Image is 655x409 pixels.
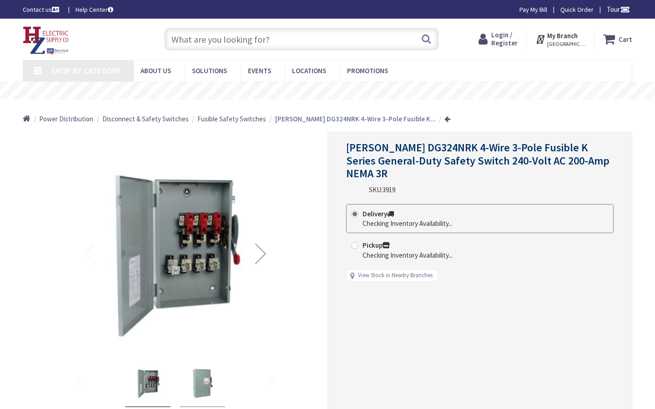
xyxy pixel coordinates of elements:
span: Tour [607,5,630,14]
strong: Pickup [363,241,390,249]
span: Login / Register [491,30,518,47]
a: View Stock in Nearby Branches [358,271,433,280]
span: 3919 [383,185,395,194]
span: Solutions [192,66,227,75]
a: Fusible Safety Switches [197,114,266,124]
span: [GEOGRAPHIC_DATA], [GEOGRAPHIC_DATA] [547,40,586,48]
div: Next [242,150,279,357]
strong: Cart [619,31,632,47]
img: Eaton DG324NRK 4-Wire 3-Pole Fusible K Series General-Duty Safety Switch 240-Volt AC 200-Amp NEMA 3R [71,150,279,357]
div: Eaton DG324NRK 4-Wire 3-Pole Fusible K Series General-Duty Safety Switch 240-Volt AC 200-Amp NEMA 3R [125,361,171,407]
span: Power Distribution [39,115,93,123]
a: Disconnect & Safety Switches [102,114,189,124]
a: Contact us [23,5,61,14]
a: Power Distribution [39,114,93,124]
span: Disconnect & Safety Switches [102,115,189,123]
div: My Branch [GEOGRAPHIC_DATA], [GEOGRAPHIC_DATA] [535,31,586,47]
div: Eaton DG324NRK 4-Wire 3-Pole Fusible K Series General-Duty Safety Switch 240-Volt AC 200-Amp NEMA 3R [180,361,225,407]
span: Events [248,66,271,75]
div: SKU: [369,185,395,195]
img: Eaton DG324NRK 4-Wire 3-Pole Fusible K Series General-Duty Safety Switch 240-Volt AC 200-Amp NEMA 3R [130,365,166,402]
strong: My Branch [547,31,578,40]
a: Help Center [76,5,113,14]
input: What are you looking for? [164,28,439,50]
div: Checking Inventory Availability... [363,250,453,260]
span: Shop By Category [51,65,121,76]
a: Quick Order [560,5,594,14]
img: HZ Electric Supply [23,26,69,55]
div: Checking Inventory Availability... [363,219,453,228]
span: About Us [141,66,171,75]
rs-layer: Free Same Day Pickup at 8 Locations [255,86,416,96]
span: [PERSON_NAME] DG324NRK 4-Wire 3-Pole Fusible K Series General-Duty Safety Switch 240-Volt AC 200-... [346,140,610,181]
strong: [PERSON_NAME] DG324NRK 4-Wire 3-Pole Fusible K... [275,115,436,123]
span: Fusible Safety Switches [197,115,266,123]
a: Cart [603,31,632,47]
img: Eaton DG324NRK 4-Wire 3-Pole Fusible K Series General-Duty Safety Switch 240-Volt AC 200-Amp NEMA 3R [184,365,221,402]
span: Promotions [347,66,388,75]
span: Locations [292,66,326,75]
a: Login / Register [479,31,518,47]
strong: Delivery [363,209,394,218]
a: Pay My Bill [519,5,547,14]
